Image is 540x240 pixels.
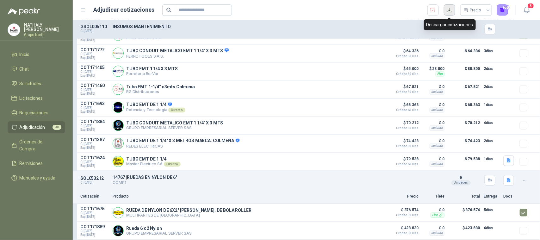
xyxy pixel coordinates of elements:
[80,47,109,52] p: COT171772
[20,124,45,131] span: Adjudicación
[448,194,480,200] p: Total
[430,54,444,59] div: Incluido
[80,233,109,237] span: Exp: [DATE]
[8,136,65,155] a: Órdenes de Compra
[80,119,109,124] p: COT171884
[126,48,229,54] p: TUBO CONDUIT METALICO EMT 1 1/4" X 3 MTS
[484,206,500,214] p: 5 días
[448,119,480,132] p: $ 70.212
[126,72,178,76] p: Ferreteria BerVar
[168,108,185,113] div: Directo
[113,84,123,95] img: Company Logo
[8,157,65,169] a: Remisiones
[80,101,109,106] p: COT171693
[422,101,444,109] p: $ 0
[80,137,109,142] p: COT171387
[430,231,444,236] div: Incluido
[387,101,419,112] p: $ 68.363
[80,146,109,150] span: Exp: [DATE]
[126,85,195,90] p: Tubo EMT 1-1/4" x 3mts Colmena
[113,66,123,77] img: Company Logo
[113,175,441,180] p: 14767 | RUEDAS EN NYLON DE 6"
[24,33,65,37] p: Grupo North
[126,162,181,167] p: Master Electrico SA
[387,83,419,94] p: $ 67.821
[20,80,41,87] span: Solicitudes
[460,175,462,180] span: 8
[113,156,123,167] img: Company Logo
[8,172,65,184] a: Manuales y ayuda
[422,47,444,55] p: $ 0
[484,47,500,55] p: 3 días
[80,124,109,128] span: C: [DATE]
[20,160,43,167] span: Remisiones
[126,102,185,108] p: TUBO EMT DE 1 1/4
[387,127,419,130] span: Crédito 30 días
[387,206,419,217] p: $ 376.574
[387,232,419,235] span: Crédito 30 días
[448,155,480,168] p: $ 79.538
[20,138,59,152] span: Órdenes de Compra
[20,51,30,58] span: Inicio
[126,213,251,218] p: MULTIPARTES DE [GEOGRAPHIC_DATA]
[80,52,109,56] span: C: [DATE]
[80,164,109,168] span: Exp: [DATE]
[387,73,419,76] span: Crédito 30 días
[387,109,419,112] span: Crédito 60 días
[387,65,419,76] p: $ 65.000
[431,213,444,218] div: Flex
[430,35,444,41] div: Incluido
[113,102,123,113] img: Company Logo
[80,142,109,146] span: C: [DATE]
[113,138,123,149] img: Company Logo
[53,125,61,130] span: 30
[164,162,181,167] div: Directo
[126,144,239,149] p: REDES ELECTRICAS
[387,194,419,200] p: Precio
[80,56,109,60] span: Exp: [DATE]
[422,119,444,127] p: $ 0
[387,137,419,148] p: $ 74.423
[126,66,178,72] p: TUBO EMT 1 1/4 X 3 MTS
[430,90,444,95] div: Incluido
[80,212,109,215] span: C: [DATE]
[80,24,109,29] p: GSOL005110
[527,3,534,9] span: 5
[430,108,444,113] div: Incluido
[80,106,109,110] span: C: [DATE]
[448,206,480,219] p: $ 376.574
[484,83,500,91] p: 2 días
[126,138,239,144] p: TUBO EMT DE 1 1/4" X 3 METROS MARCA: COLMENA
[430,144,444,149] div: Incluido
[387,145,419,148] span: Crédito 30 días
[126,54,229,59] p: FERROTOOLS S.A.S.
[80,74,109,78] span: Exp: [DATE]
[422,65,444,73] p: $ 23.800
[484,224,500,232] p: 4 días
[80,65,109,70] p: COT171405
[436,72,444,77] div: Flex
[387,91,419,94] span: Crédito 30 días
[387,155,419,166] p: $ 79.538
[126,157,181,162] p: TUBO EMT DE 1 1/4
[20,109,49,116] span: Negociaciones
[80,29,109,33] p: C: [DATE]
[80,194,109,200] p: Cotización
[484,65,500,73] p: 2 días
[430,162,444,167] div: Incluido
[80,83,109,88] p: COT171460
[448,101,480,114] p: $ 68.363
[8,24,20,36] img: Company Logo
[484,137,500,145] p: 2 días
[80,155,109,161] p: COT171624
[126,231,192,236] p: GRUPO EMPRESARIAL SERVER SAS
[126,90,195,94] p: RG Distribuciones
[448,65,480,78] p: $ 88.800
[126,126,223,130] p: GRUPO EMPRESARIAL SERVER SAS
[422,155,444,163] p: $ 0
[464,5,482,15] div: Precio
[448,224,480,237] p: $ 423.830
[126,226,192,231] p: Rueda 6 x 2 Nylon
[24,23,65,32] p: NATHALY [PERSON_NAME]
[387,55,419,58] span: Crédito 30 días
